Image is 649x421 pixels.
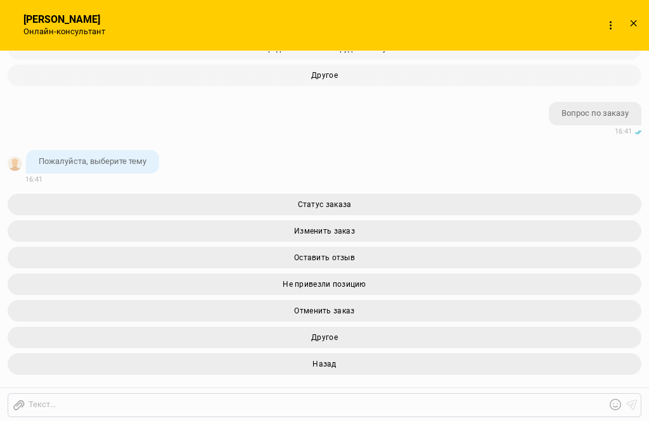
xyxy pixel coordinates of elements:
[22,27,113,37] span: Онлайн-консультант
[8,273,641,295] button: Не привезли позицию
[311,333,338,342] span: Другое
[8,194,641,215] button: Статус заказа
[8,353,641,375] button: Назад
[8,247,641,268] button: Оставить отзыв
[294,306,354,315] span: Отменить заказ
[294,253,355,262] span: Оставить отзыв
[615,127,632,135] span: 16:41
[311,71,338,80] span: Другое
[283,280,366,289] span: Не привезли позицию
[562,108,629,119] span: Вопрос по заказу
[8,300,641,322] button: Отменить заказ
[298,200,352,209] span: Статус заказа
[8,327,641,348] button: Другое
[8,65,641,86] button: Другое
[8,156,22,171] img: visitor_avatar_default.png
[312,360,336,368] span: Назад
[25,175,42,184] span: 16:41
[294,227,355,236] span: Изменить заказ
[8,220,641,242] button: Изменить заказ
[22,14,113,25] span: [PERSON_NAME]
[39,156,146,166] span: Пожалуйста, выберите тему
